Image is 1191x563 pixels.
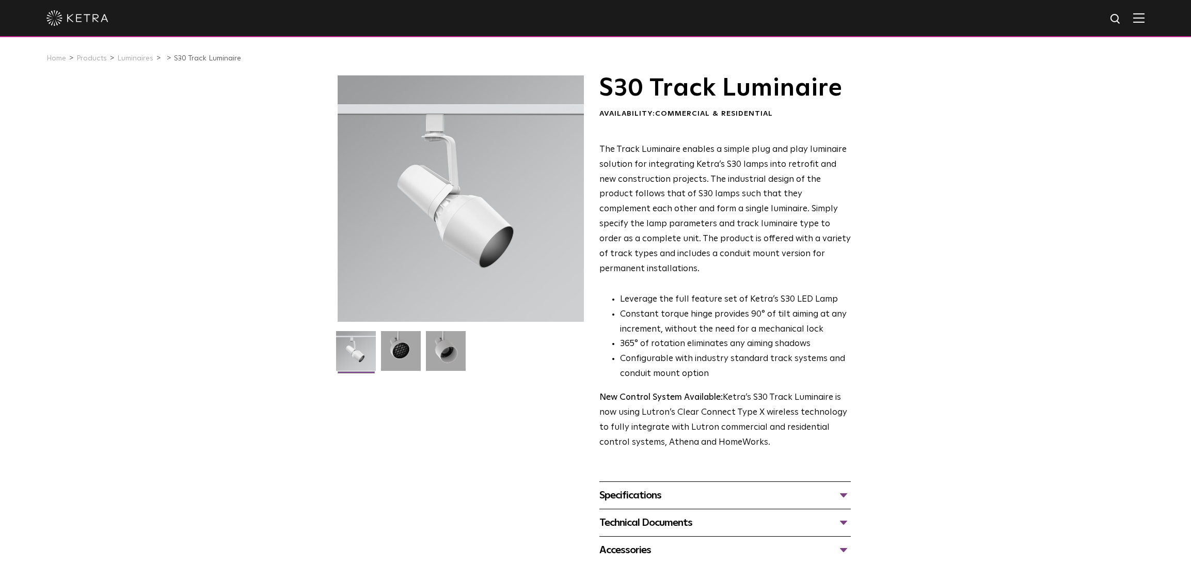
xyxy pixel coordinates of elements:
[599,393,723,402] strong: New Control System Available:
[599,75,851,101] h1: S30 Track Luminaire
[620,337,851,352] li: 365° of rotation eliminates any aiming shadows
[599,109,851,119] div: Availability:
[381,331,421,379] img: 3b1b0dc7630e9da69e6b
[1133,13,1145,23] img: Hamburger%20Nav.svg
[336,331,376,379] img: S30-Track-Luminaire-2021-Web-Square
[620,307,851,337] li: Constant torque hinge provides 90° of tilt aiming at any increment, without the need for a mechan...
[599,514,851,531] div: Technical Documents
[655,110,773,117] span: Commercial & Residential
[46,55,66,62] a: Home
[1109,13,1122,26] img: search icon
[620,292,851,307] li: Leverage the full feature set of Ketra’s S30 LED Lamp
[620,352,851,382] li: Configurable with industry standard track systems and conduit mount option
[599,390,851,450] p: Ketra’s S30 Track Luminaire is now using Lutron’s Clear Connect Type X wireless technology to ful...
[76,55,107,62] a: Products
[599,542,851,558] div: Accessories
[599,145,851,273] span: The Track Luminaire enables a simple plug and play luminaire solution for integrating Ketra’s S30...
[117,55,153,62] a: Luminaires
[174,55,241,62] a: S30 Track Luminaire
[426,331,466,379] img: 9e3d97bd0cf938513d6e
[599,487,851,504] div: Specifications
[46,10,108,26] img: ketra-logo-2019-white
